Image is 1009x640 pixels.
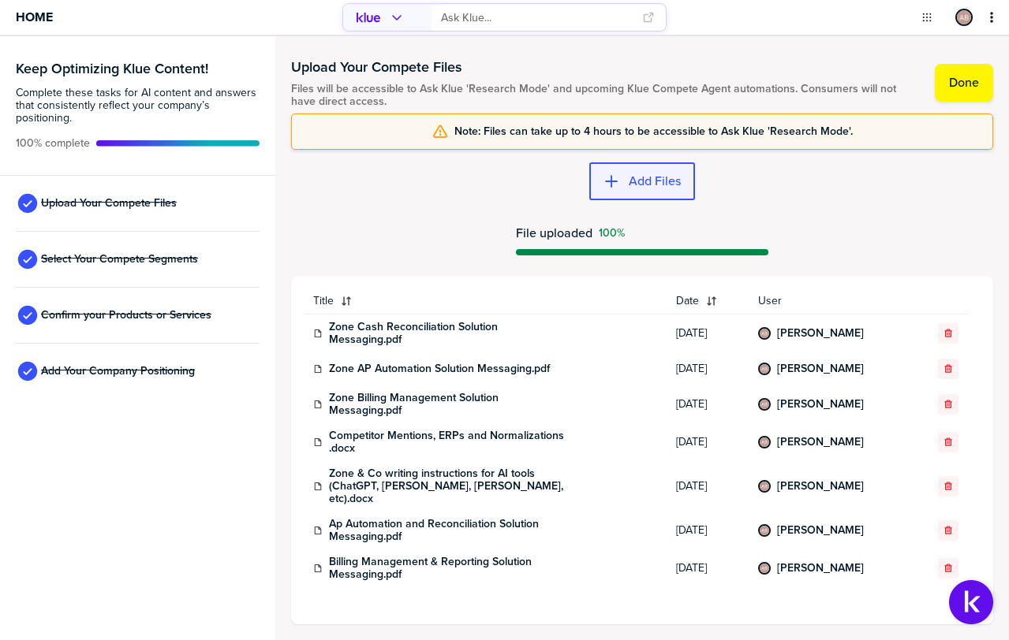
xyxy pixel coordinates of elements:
span: Date [676,295,699,307]
img: f36330690377287753d2896f67cd3040-sml.png [760,364,769,374]
div: Andrea Boyle [758,398,771,411]
button: Add Files [589,162,695,200]
div: Andrea Boyle [955,9,973,26]
span: Home [16,10,53,24]
a: [PERSON_NAME] [777,480,864,493]
img: f36330690377287753d2896f67cd3040-sml.png [760,329,769,338]
span: Files will be accessible to Ask Klue 'Research Mode' and upcoming Klue Compete Agent automations.... [291,83,919,108]
span: [DATE] [676,436,738,448]
span: Upload Your Compete Files [41,197,177,210]
span: File uploaded [516,226,592,240]
img: f36330690377287753d2896f67cd3040-sml.png [760,482,769,491]
span: User [758,295,906,307]
a: [PERSON_NAME] [777,562,864,575]
button: Date [667,288,748,314]
h1: Upload Your Compete Files [291,58,919,76]
span: Success [599,227,625,240]
div: Andrea Boyle [758,524,771,537]
span: Title [313,295,334,307]
label: Add Files [629,173,681,189]
img: f36330690377287753d2896f67cd3040-sml.png [760,400,769,409]
span: [DATE] [676,480,738,493]
div: Andrea Boyle [758,363,771,375]
span: Note: Files can take up to 4 hours to be accessible to Ask Klue 'Research Mode'. [454,125,853,138]
span: Active [16,137,90,150]
div: Andrea Boyle [758,327,771,340]
button: Title [304,288,667,314]
img: f36330690377287753d2896f67cd3040-sml.png [760,437,769,447]
label: Done [949,75,979,91]
a: Competitor Mentions, ERPs and Normalizations .docx [329,430,566,455]
span: Add Your Company Positioning [41,365,195,378]
a: Zone Billing Management Solution Messaging.pdf [329,392,566,417]
a: Zone & Co writing instructions for AI tools (ChatGPT, [PERSON_NAME], [PERSON_NAME], etc).docx [329,467,566,505]
span: [DATE] [676,363,738,375]
span: Confirm your Products or Services [41,309,211,322]
img: f36330690377287753d2896f67cd3040-sml.png [760,564,769,573]
span: Select Your Compete Segments [41,253,198,266]
a: [PERSON_NAME] [777,327,864,340]
div: Andrea Boyle [758,480,771,493]
input: Ask Klue... [441,5,632,31]
button: Open Drop [919,9,935,25]
a: [PERSON_NAME] [777,398,864,411]
div: Andrea Boyle [758,436,771,448]
a: Edit Profile [954,7,974,28]
span: [DATE] [676,398,738,411]
a: [PERSON_NAME] [777,524,864,537]
span: [DATE] [676,524,738,537]
button: Open Support Center [949,580,993,624]
a: Zone AP Automation Solution Messaging.pdf [329,363,550,375]
a: [PERSON_NAME] [777,363,864,375]
span: Complete these tasks for AI content and answers that consistently reflect your company’s position... [16,87,260,125]
img: f36330690377287753d2896f67cd3040-sml.png [760,526,769,535]
div: Andrea Boyle [758,562,771,575]
span: [DATE] [676,327,738,340]
a: Ap Automation and Reconciliation Solution Messaging.pdf [329,518,566,543]
img: f36330690377287753d2896f67cd3040-sml.png [957,10,971,24]
a: Billing Management & Reporting Solution Messaging.pdf [329,556,566,581]
h3: Keep Optimizing Klue Content! [16,61,260,76]
a: [PERSON_NAME] [777,436,864,448]
span: [DATE] [676,562,738,575]
button: Done [935,64,993,102]
a: Zone Cash Reconciliation Solution Messaging.pdf [329,321,566,346]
